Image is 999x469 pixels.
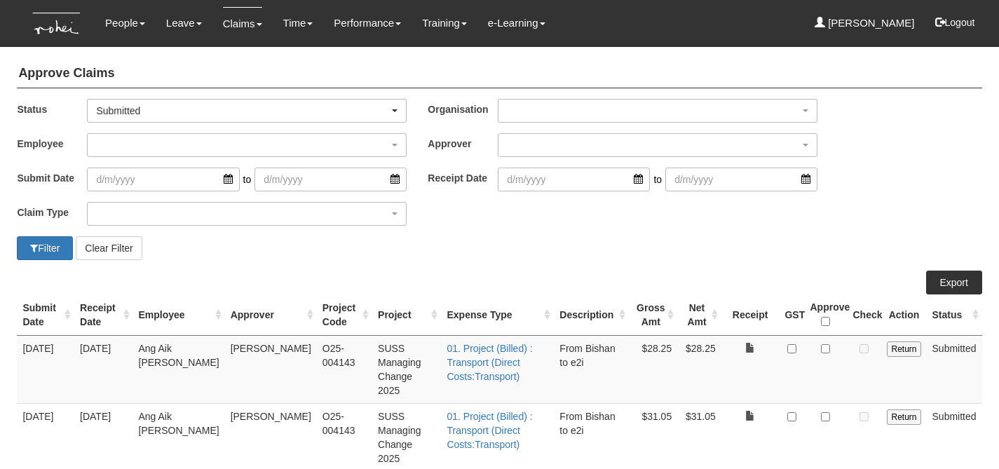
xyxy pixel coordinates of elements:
[372,294,441,336] th: Project : activate to sort column ascending
[665,168,817,191] input: d/m/yyyy
[133,335,225,403] td: Ang Aik [PERSON_NAME]
[721,294,780,336] th: Receipt
[650,168,665,191] span: to
[428,133,498,154] label: Approver
[87,99,407,123] button: Submitted
[17,60,981,88] h4: Approve Claims
[17,294,74,336] th: Submit Date : activate to sort column ascending
[441,294,554,336] th: Expense Type : activate to sort column ascending
[629,335,677,403] td: $28.25
[17,168,87,188] label: Submit Date
[629,294,677,336] th: Gross Amt : activate to sort column ascending
[927,294,982,336] th: Status : activate to sort column ascending
[240,168,255,191] span: to
[554,294,629,336] th: Description : activate to sort column ascending
[96,104,389,118] div: Submitted
[76,236,142,260] button: Clear Filter
[804,294,847,336] th: Approve
[927,335,982,403] td: Submitted
[447,411,532,450] a: 01. Project (Billed) : Transport (Direct Costs:Transport)
[488,7,545,39] a: e-Learning
[926,271,982,294] a: Export
[677,335,721,403] td: $28.25
[887,409,920,425] input: Return
[223,7,262,40] a: Claims
[815,7,915,39] a: [PERSON_NAME]
[447,343,532,382] a: 01. Project (Billed) : Transport (Direct Costs:Transport)
[881,294,926,336] th: Action
[17,335,74,403] td: [DATE]
[334,7,401,39] a: Performance
[428,168,498,188] label: Receipt Date
[87,168,239,191] input: d/m/yyyy
[428,99,498,119] label: Organisation
[317,294,372,336] th: Project Code : activate to sort column ascending
[372,335,441,403] td: SUSS Managing Change 2025
[677,294,721,336] th: Net Amt : activate to sort column ascending
[105,7,145,39] a: People
[847,294,881,336] th: Check
[779,294,804,336] th: GST
[74,294,132,336] th: Receipt Date : activate to sort column ascending
[498,168,650,191] input: d/m/yyyy
[422,7,467,39] a: Training
[283,7,313,39] a: Time
[887,341,920,357] input: Return
[225,294,317,336] th: Approver : activate to sort column ascending
[133,294,225,336] th: Employee : activate to sort column ascending
[17,99,87,119] label: Status
[554,335,629,403] td: From Bishan to e2i
[225,335,317,403] td: [PERSON_NAME]
[317,335,372,403] td: O25-004143
[17,133,87,154] label: Employee
[17,236,73,260] button: Filter
[74,335,132,403] td: [DATE]
[166,7,202,39] a: Leave
[925,6,985,39] button: Logout
[17,202,87,222] label: Claim Type
[254,168,407,191] input: d/m/yyyy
